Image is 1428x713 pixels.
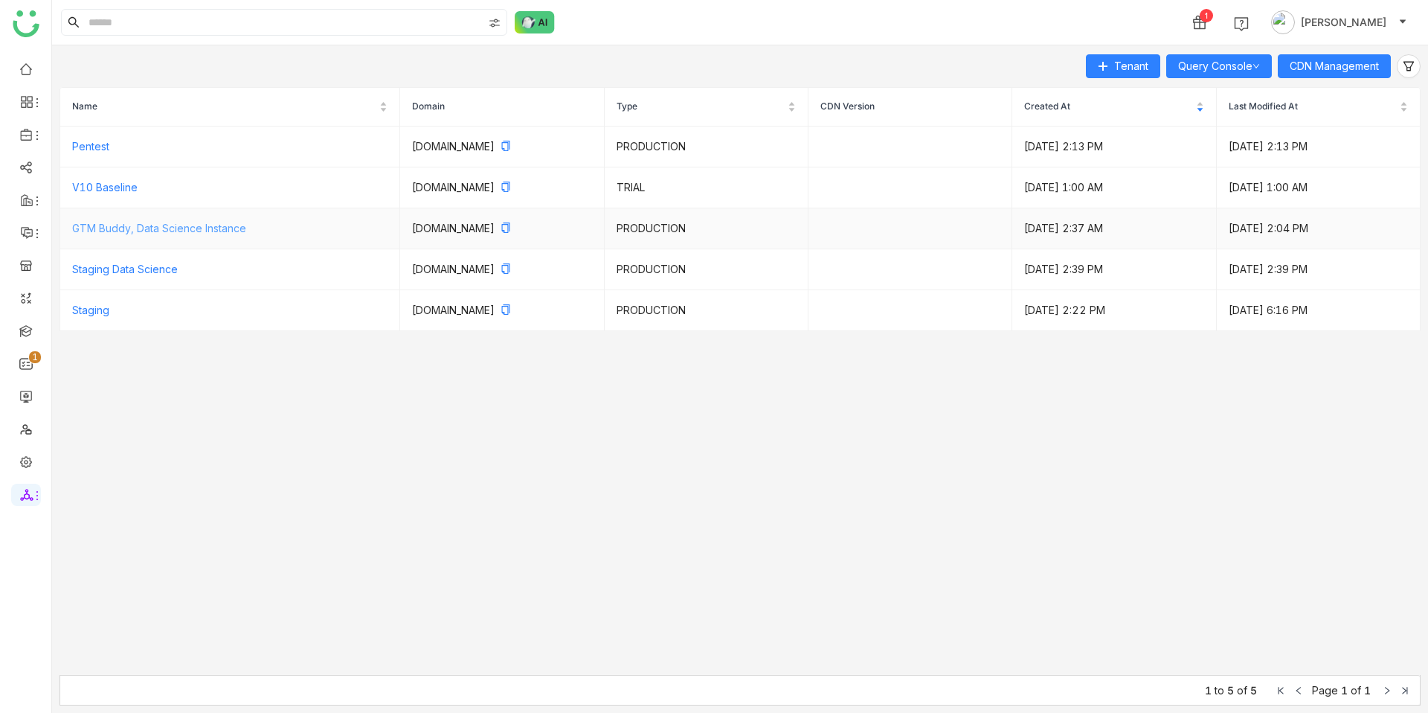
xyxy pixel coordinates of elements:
th: Domain [400,88,604,127]
td: [DATE] 2:13 PM [1012,127,1216,167]
p: [DOMAIN_NAME] [412,220,591,237]
td: [DATE] 2:37 AM [1012,208,1216,249]
p: [DOMAIN_NAME] [412,138,591,155]
button: Query Console [1166,54,1272,78]
span: CDN Management [1290,58,1379,74]
span: Page [1312,684,1338,697]
button: [PERSON_NAME] [1268,10,1410,34]
td: [DATE] 1:00 AM [1012,167,1216,208]
img: ask-buddy-normal.svg [515,11,555,33]
a: Pentest [72,140,109,153]
p: 1 [32,350,38,365]
span: 1 [1205,684,1212,697]
img: avatar [1271,10,1295,34]
td: [DATE] 2:13 PM [1217,127,1421,167]
td: PRODUCTION [605,290,808,331]
th: CDN Version [808,88,1012,127]
td: [DATE] 1:00 AM [1217,167,1421,208]
img: help.svg [1234,16,1249,31]
span: [PERSON_NAME] [1301,14,1386,31]
a: Staging Data Science [72,263,178,275]
span: to [1215,684,1224,697]
button: CDN Management [1278,54,1391,78]
img: search-type.svg [489,17,501,29]
td: [DATE] 2:22 PM [1012,290,1216,331]
a: GTM Buddy, Data Science Instance [72,222,246,234]
button: Tenant [1086,54,1160,78]
td: PRODUCTION [605,127,808,167]
span: 5 [1227,684,1234,697]
td: PRODUCTION [605,249,808,290]
span: of [1351,684,1361,697]
span: 5 [1250,684,1257,697]
td: PRODUCTION [605,208,808,249]
p: [DOMAIN_NAME] [412,179,591,196]
td: [DATE] 6:16 PM [1217,290,1421,331]
div: 1 [1200,9,1213,22]
nz-badge-sup: 1 [29,351,41,363]
a: Query Console [1178,60,1260,72]
p: [DOMAIN_NAME] [412,302,591,319]
span: 1 [1341,684,1348,697]
img: logo [13,10,39,37]
span: 1 [1364,684,1371,697]
p: [DOMAIN_NAME] [412,261,591,278]
a: V10 Baseline [72,181,138,194]
td: [DATE] 2:04 PM [1217,208,1421,249]
span: of [1237,684,1247,697]
td: [DATE] 2:39 PM [1217,249,1421,290]
td: TRIAL [605,167,808,208]
a: Staging [72,304,109,316]
td: [DATE] 2:39 PM [1012,249,1216,290]
span: Tenant [1114,58,1148,74]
